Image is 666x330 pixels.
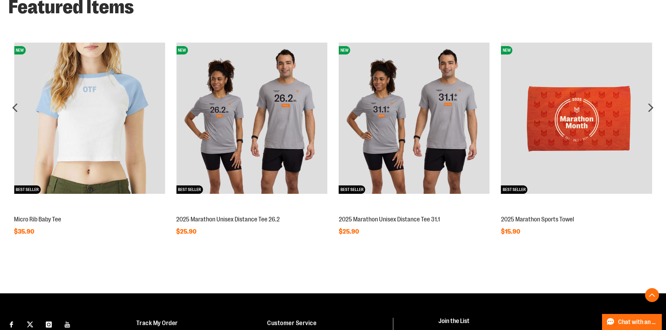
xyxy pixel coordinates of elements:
[176,228,198,235] span: $25.90
[501,46,513,54] span: NEW
[14,46,26,54] span: NEW
[501,43,652,193] img: 2025 Marathon Sports Towel
[339,46,350,54] span: NEW
[43,318,55,330] a: Visit our Instagram page
[176,216,280,223] a: 2025 Marathon Unisex Distance Tee 26.2
[644,101,658,115] div: next
[5,318,17,330] a: Visit our Facebook page
[136,320,178,327] a: Track My Order
[176,185,203,194] span: BEST SELLER
[339,208,490,214] a: 2025 Marathon Unisex Distance Tee 31.1NEWBEST SELLER
[339,43,490,193] img: 2025 Marathon Unisex Distance Tee 31.1
[501,185,528,194] span: BEST SELLER
[27,321,33,328] img: Twitter
[14,216,61,223] a: Micro Rib Baby Tee
[339,228,360,235] span: $25.90
[8,101,22,115] div: prev
[339,185,365,194] span: BEST SELLER
[176,208,327,214] a: 2025 Marathon Unisex Distance Tee 26.2NEWBEST SELLER
[14,43,165,193] img: Micro Rib Baby Tee
[501,208,652,214] a: 2025 Marathon Sports TowelNEWBEST SELLER
[14,208,165,214] a: Micro Rib Baby TeeNEWBEST SELLER
[501,228,521,235] span: $15.90
[176,46,188,54] span: NEW
[602,314,662,330] button: Chat with an Expert
[14,228,35,235] span: $35.90
[618,319,658,325] span: Chat with an Expert
[267,320,316,327] a: Customer Service
[501,216,574,223] a: 2025 Marathon Sports Towel
[62,318,74,330] a: Visit our Youtube page
[176,43,327,193] img: 2025 Marathon Unisex Distance Tee 26.2
[339,216,440,223] a: 2025 Marathon Unisex Distance Tee 31.1
[24,318,36,330] a: Visit our X page
[14,185,41,194] span: BEST SELLER
[645,288,659,302] button: Back To Top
